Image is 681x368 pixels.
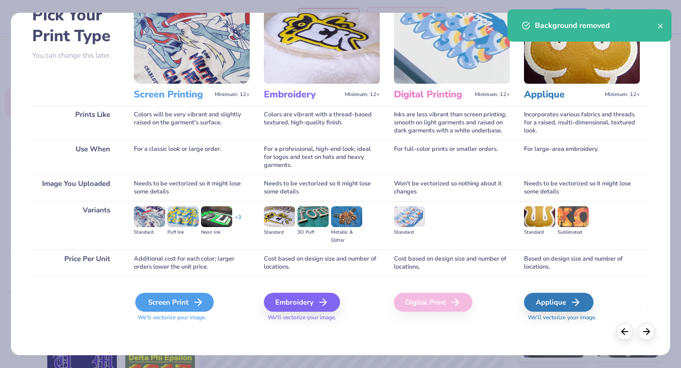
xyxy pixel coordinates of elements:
[264,175,380,201] div: Needs to be vectorized so it might lose some details
[524,250,640,276] div: Based on design size and number of locations.
[264,140,380,175] div: For a professional, high-end look; ideal for logos and text on hats and heavy garments.
[264,314,380,322] span: We'll vectorize your image.
[134,175,250,201] div: Needs to be vectorized so it might lose some details
[297,206,329,227] img: 3D Puff
[134,105,250,140] div: Colors will be very vibrant and slightly raised on the garment's surface.
[524,88,601,101] h3: Applique
[264,250,380,276] div: Cost based on design size and number of locations.
[32,201,120,250] div: Variants
[134,314,250,322] span: We'll vectorize your image.
[558,206,589,227] img: Sublimated
[657,20,664,31] button: close
[201,206,232,227] img: Neon Ink
[134,250,250,276] div: Additional cost for each color; larger orders lower the unit price.
[264,206,295,227] img: Standard
[394,293,472,312] div: Digital Print
[264,228,295,237] div: Standard
[264,88,341,101] h3: Embroidery
[32,175,120,201] div: Image You Uploaded
[394,206,425,227] img: Standard
[535,20,657,31] div: Background removed
[345,91,380,98] span: Minimum: 12+
[32,105,120,140] div: Prints Like
[134,88,211,101] h3: Screen Printing
[524,140,640,175] div: For large-area embroidery.
[331,206,362,227] img: Metallic & Glitter
[32,140,120,175] div: Use When
[394,88,471,101] h3: Digital Printing
[215,91,250,98] span: Minimum: 12+
[135,293,214,312] div: Screen Print
[32,52,120,60] p: You can change this later.
[134,206,165,227] img: Standard
[297,228,329,237] div: 3D Puff
[524,206,555,227] img: Standard
[475,91,510,98] span: Minimum: 12+
[134,140,250,175] div: For a classic look or large order.
[524,293,594,312] div: Applique
[394,250,510,276] div: Cost based on design size and number of locations.
[394,175,510,201] div: Won't be vectorized so nothing about it changes
[167,206,199,227] img: Puff Ink
[394,228,425,237] div: Standard
[331,228,362,245] div: Metallic & Glitter
[524,175,640,201] div: Needs to be vectorized so it might lose some details
[394,105,510,140] div: Inks are less vibrant than screen printing; smooth on light garments and raised on dark garments ...
[605,91,640,98] span: Minimum: 12+
[264,293,340,312] div: Embroidery
[394,140,510,175] div: For full-color prints or smaller orders.
[235,213,241,229] div: + 3
[524,314,640,322] span: We'll vectorize your image.
[558,228,589,237] div: Sublimated
[264,105,380,140] div: Colors are vibrant with a thread-based textured, high-quality finish.
[167,228,199,237] div: Puff Ink
[524,228,555,237] div: Standard
[201,228,232,237] div: Neon Ink
[32,250,120,276] div: Price Per Unit
[524,105,640,140] div: Incorporates various fabrics and threads for a raised, multi-dimensional, textured look.
[134,228,165,237] div: Standard
[32,5,120,46] h2: Pick Your Print Type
